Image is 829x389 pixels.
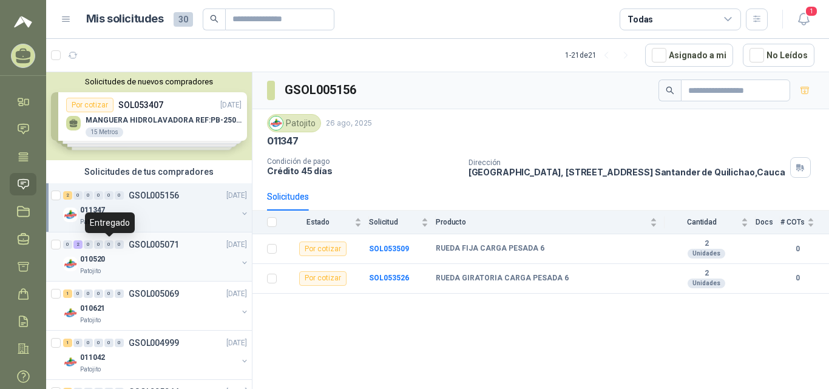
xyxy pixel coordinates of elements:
[80,303,105,314] p: 010621
[115,191,124,200] div: 0
[469,167,785,177] p: [GEOGRAPHIC_DATA], [STREET_ADDRESS] Santander de Quilichao , Cauca
[299,271,347,286] div: Por cotizar
[115,339,124,347] div: 0
[665,211,756,234] th: Cantidad
[73,339,83,347] div: 0
[226,288,247,300] p: [DATE]
[63,289,72,298] div: 1
[326,118,372,129] p: 26 ago, 2025
[267,190,309,203] div: Solicitudes
[565,46,635,65] div: 1 - 21 de 21
[436,274,569,283] b: RUEDA GIRATORIA CARGA PESADA 6
[226,239,247,251] p: [DATE]
[104,191,113,200] div: 0
[665,269,748,279] b: 2
[129,191,179,200] p: GSOL005156
[129,339,179,347] p: GSOL004999
[104,339,113,347] div: 0
[269,117,283,130] img: Company Logo
[63,355,78,370] img: Company Logo
[104,240,113,249] div: 0
[436,211,665,234] th: Producto
[210,15,218,23] span: search
[51,77,247,86] button: Solicitudes de nuevos compradores
[84,289,93,298] div: 0
[793,8,814,30] button: 1
[94,339,103,347] div: 0
[628,13,653,26] div: Todas
[645,44,733,67] button: Asignado a mi
[284,211,369,234] th: Estado
[436,244,544,254] b: RUEDA FIJA CARGA PESADA 6
[80,205,105,216] p: 011347
[80,352,105,364] p: 011042
[80,266,101,276] p: Patojito
[104,289,113,298] div: 0
[84,240,93,249] div: 0
[94,240,103,249] div: 0
[94,289,103,298] div: 0
[14,15,32,29] img: Logo peakr
[80,217,101,227] p: Patojito
[63,191,72,200] div: 2
[84,339,93,347] div: 0
[63,306,78,320] img: Company Logo
[63,336,249,374] a: 1 0 0 0 0 0 GSOL004999[DATE] Company Logo011042Patojito
[63,208,78,222] img: Company Logo
[115,240,124,249] div: 0
[469,158,785,167] p: Dirección
[299,242,347,256] div: Por cotizar
[665,239,748,249] b: 2
[73,289,83,298] div: 0
[285,81,358,100] h3: GSOL005156
[666,86,674,95] span: search
[436,218,648,226] span: Producto
[129,289,179,298] p: GSOL005069
[86,10,164,28] h1: Mis solicitudes
[63,188,249,227] a: 2 0 0 0 0 0 GSOL005156[DATE] Company Logo011347Patojito
[743,44,814,67] button: No Leídos
[46,160,252,183] div: Solicitudes de tus compradores
[369,274,409,282] a: SOL053526
[80,365,101,374] p: Patojito
[80,316,101,325] p: Patojito
[780,218,805,226] span: # COTs
[267,135,299,147] p: 011347
[115,289,124,298] div: 0
[174,12,193,27] span: 30
[665,218,739,226] span: Cantidad
[46,72,252,160] div: Solicitudes de nuevos compradoresPor cotizarSOL053407[DATE] MANGUERA HIDROLAVADORA REF:PB-2500-5T...
[284,218,352,226] span: Estado
[780,211,829,234] th: # COTs
[805,5,818,17] span: 1
[63,339,72,347] div: 1
[63,286,249,325] a: 1 0 0 0 0 0 GSOL005069[DATE] Company Logo010621Patojito
[369,245,409,253] a: SOL053509
[73,191,83,200] div: 0
[85,212,135,233] div: Entregado
[267,166,459,176] p: Crédito 45 días
[688,249,725,259] div: Unidades
[780,272,814,284] b: 0
[63,240,72,249] div: 0
[63,237,249,276] a: 0 2 0 0 0 0 GSOL005071[DATE] Company Logo010520Patojito
[688,279,725,288] div: Unidades
[73,240,83,249] div: 2
[756,211,780,234] th: Docs
[129,240,179,249] p: GSOL005071
[369,218,419,226] span: Solicitud
[226,337,247,349] p: [DATE]
[94,191,103,200] div: 0
[226,190,247,201] p: [DATE]
[267,157,459,166] p: Condición de pago
[369,211,436,234] th: Solicitud
[267,114,321,132] div: Patojito
[780,243,814,255] b: 0
[80,254,105,265] p: 010520
[63,257,78,271] img: Company Logo
[84,191,93,200] div: 0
